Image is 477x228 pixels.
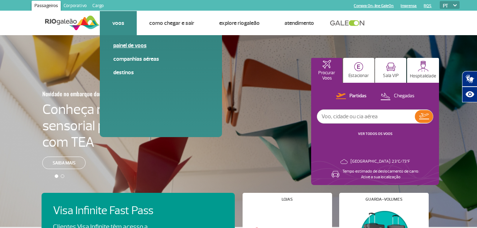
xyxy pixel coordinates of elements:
a: Como chegar e sair [149,20,194,27]
a: Painel de voos [113,42,208,49]
p: Procurar Voos [315,70,339,81]
p: Chegadas [394,93,414,99]
h4: Lojas [282,197,293,201]
a: RQS [424,4,432,8]
p: Sala VIP [383,73,399,78]
button: Chegadas [378,92,417,101]
button: Hospitalidade [407,58,439,83]
a: Atendimento [284,20,314,27]
button: Estacionar [343,58,374,83]
input: Voo, cidade ou cia aérea [317,110,415,123]
a: Imprensa [401,4,417,8]
a: Saiba mais [42,157,86,169]
h3: Novidade no embarque doméstico [42,86,161,101]
button: Abrir recursos assistivos. [462,87,477,102]
p: Tempo estimado de deslocamento de carro: Ative a sua localização [342,169,419,180]
img: airplaneHomeActive.svg [322,60,331,69]
img: vipRoom.svg [386,63,396,71]
p: [GEOGRAPHIC_DATA]: 23°C/73°F [351,159,410,164]
p: Estacionar [348,73,369,78]
a: Explore RIOgaleão [219,20,260,27]
p: Hospitalidade [410,74,436,79]
img: carParkingHome.svg [354,62,363,71]
h4: Guarda-volumes [365,197,402,201]
a: Corporativo [61,1,90,12]
h4: Visa Infinite Fast Pass [53,204,166,217]
button: Abrir tradutor de língua de sinais. [462,71,477,87]
h4: Conheça nossa sala sensorial para passageiros com TEA [42,101,196,150]
a: VER TODOS OS VOOS [358,131,392,136]
a: Destinos [113,69,208,76]
a: Voos [112,20,124,27]
button: Procurar Voos [311,58,342,83]
p: Partidas [349,93,367,99]
button: Partidas [334,92,369,101]
button: Sala VIP [375,58,406,83]
a: Compra On-line GaleOn [354,4,394,8]
a: Passageiros [32,1,61,12]
a: Companhias Aéreas [113,55,208,63]
div: Plugin de acessibilidade da Hand Talk. [462,71,477,102]
button: VER TODOS OS VOOS [356,131,395,137]
a: Cargo [90,1,107,12]
img: hospitality.svg [418,61,429,72]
